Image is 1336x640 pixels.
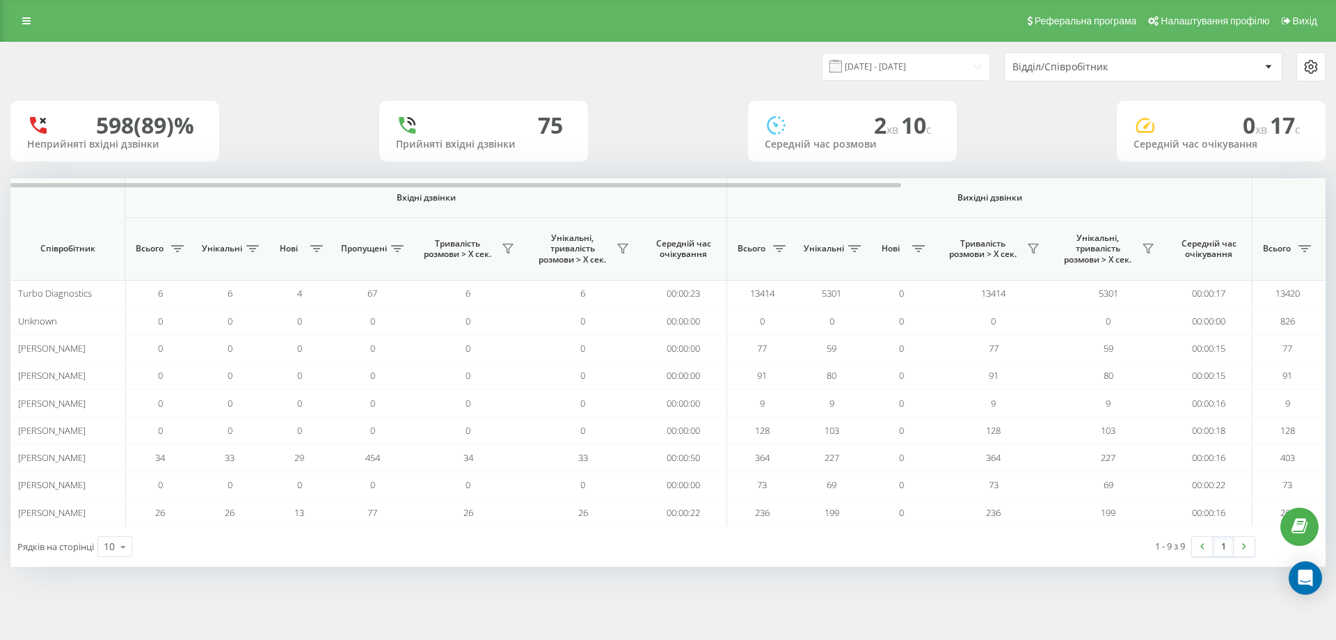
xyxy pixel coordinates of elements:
[1275,287,1300,299] span: 13420
[466,478,470,491] span: 0
[1104,369,1113,382] span: 80
[734,243,769,254] span: Всього
[1166,444,1252,471] td: 00:00:16
[1282,369,1292,382] span: 91
[640,471,727,499] td: 00:00:00
[1166,335,1252,362] td: 00:00:15
[1104,342,1113,354] span: 59
[297,342,302,354] span: 0
[297,287,302,299] span: 4
[297,369,302,382] span: 0
[580,424,585,437] span: 0
[1106,397,1111,409] span: 9
[580,315,585,327] span: 0
[760,397,765,409] span: 9
[901,110,932,140] span: 10
[370,369,375,382] span: 0
[804,243,844,254] span: Унікальні
[18,342,86,354] span: [PERSON_NAME]
[365,451,380,464] span: 454
[986,506,1001,519] span: 236
[750,287,774,299] span: 13414
[1101,506,1115,519] span: 199
[18,478,86,491] span: [PERSON_NAME]
[297,478,302,491] span: 0
[989,369,999,382] span: 91
[991,315,996,327] span: 0
[228,315,232,327] span: 0
[1166,362,1252,389] td: 00:00:15
[760,192,1220,203] span: Вихідні дзвінки
[1255,122,1270,137] span: хв
[1166,471,1252,499] td: 00:00:22
[370,478,375,491] span: 0
[370,342,375,354] span: 0
[1035,15,1137,26] span: Реферальна програма
[825,451,839,464] span: 227
[1155,539,1185,553] div: 1 - 9 з 9
[899,287,904,299] span: 0
[96,112,194,139] div: 598 (89)%
[755,424,770,437] span: 128
[1285,397,1290,409] span: 9
[757,342,767,354] span: 77
[1166,499,1252,526] td: 00:00:16
[926,122,932,137] span: c
[294,506,304,519] span: 13
[396,139,571,150] div: Прийняті вхідні дзвінки
[1213,537,1234,556] a: 1
[1099,287,1118,299] span: 5301
[827,369,836,382] span: 80
[104,540,115,554] div: 10
[297,397,302,409] span: 0
[1270,110,1301,140] span: 17
[367,506,377,519] span: 77
[1289,561,1322,595] div: Open Intercom Messenger
[1166,417,1252,444] td: 00:00:18
[466,397,470,409] span: 0
[228,397,232,409] span: 0
[18,315,57,327] span: Unknown
[1280,424,1295,437] span: 128
[370,315,375,327] span: 0
[640,307,727,334] td: 00:00:00
[1166,307,1252,334] td: 00:00:00
[158,478,163,491] span: 0
[899,342,904,354] span: 0
[986,451,1001,464] span: 364
[158,424,163,437] span: 0
[228,424,232,437] span: 0
[225,506,234,519] span: 26
[578,451,588,464] span: 33
[18,287,92,299] span: Turbo Diagnostics
[228,478,232,491] span: 0
[825,424,839,437] span: 103
[1280,315,1295,327] span: 826
[874,110,901,140] span: 2
[580,342,585,354] span: 0
[538,112,563,139] div: 75
[981,287,1005,299] span: 13414
[640,417,727,444] td: 00:00:00
[466,424,470,437] span: 0
[1166,280,1252,307] td: 00:00:17
[228,287,232,299] span: 6
[989,478,999,491] span: 73
[27,139,202,150] div: Неприйняті вхідні дзвінки
[466,369,470,382] span: 0
[1058,233,1138,265] span: Унікальні, тривалість розмови > Х сек.
[899,506,904,519] span: 0
[827,478,836,491] span: 69
[899,369,904,382] span: 0
[1259,243,1294,254] span: Всього
[367,287,377,299] span: 67
[341,243,387,254] span: Пропущені
[757,369,767,382] span: 91
[463,506,473,519] span: 26
[225,451,234,464] span: 33
[580,369,585,382] span: 0
[580,397,585,409] span: 0
[158,315,163,327] span: 0
[822,287,841,299] span: 5301
[466,315,470,327] span: 0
